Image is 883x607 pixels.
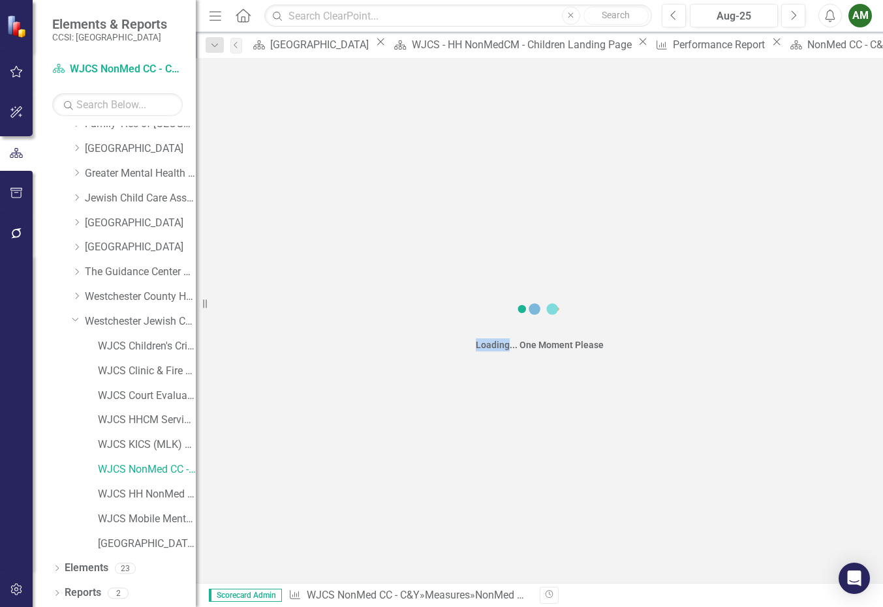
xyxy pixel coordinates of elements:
a: Jewish Child Care Association [85,191,196,206]
a: WJCS - HH NonMedCM - Children Landing Page [389,37,634,53]
a: [GEOGRAPHIC_DATA] - School Support Project II [98,537,196,552]
a: WJCS HHCM Service Dollars - Children [98,413,196,428]
a: WJCS Court Evaluation Services [98,389,196,404]
a: WJCS NonMed CC - C&Y [307,589,420,601]
div: Performance Report [673,37,769,53]
a: [GEOGRAPHIC_DATA] [85,141,196,156]
button: AM [848,4,872,27]
a: WJCS Mobile Mental Health [98,512,196,527]
a: WJCS Children's Crisis Stabilization [98,339,196,354]
a: Westchester Jewish Community Svcs, Inc [85,314,196,329]
a: WJCS KICS (MLK) SBMH [98,437,196,452]
div: » » [288,588,530,603]
a: WJCS HH NonMed CM - Children [98,487,196,502]
a: Elements [65,561,108,576]
a: [GEOGRAPHIC_DATA] [249,37,373,53]
input: Search ClearPoint... [264,5,652,27]
div: 23 [115,563,136,574]
a: Performance Report [651,37,769,53]
input: Search Below... [52,93,183,116]
a: WJCS NonMed CC - C&Y [98,462,196,477]
div: 2 [108,587,129,599]
a: Westchester County Healthcare Corp [85,289,196,304]
div: NonMed CC - C&Y Landing Page [475,589,624,601]
div: WJCS - HH NonMedCM - Children Landing Page [412,37,635,53]
div: Loading... One Moment Please [476,338,604,351]
a: Reports [65,585,101,600]
div: Aug-25 [694,8,773,24]
a: WJCS Clinic & Fire Prevention [PERSON_NAME] [98,364,196,379]
button: Search [583,7,649,25]
a: The Guidance Center of [GEOGRAPHIC_DATA] [85,265,196,280]
div: [GEOGRAPHIC_DATA] [270,37,373,53]
a: [GEOGRAPHIC_DATA] [85,216,196,231]
span: Elements & Reports [52,16,167,32]
small: CCSI: [GEOGRAPHIC_DATA] [52,32,167,42]
img: ClearPoint Strategy [7,15,29,38]
span: Scorecard Admin [209,589,282,602]
a: Measures [425,589,470,601]
div: Open Intercom Messenger [839,563,870,594]
a: [GEOGRAPHIC_DATA] [85,240,196,255]
a: Greater Mental Health of [GEOGRAPHIC_DATA] [85,166,196,181]
a: WJCS NonMed CC - C&Y [52,62,183,77]
span: Search [602,10,630,20]
button: Aug-25 [690,4,778,27]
